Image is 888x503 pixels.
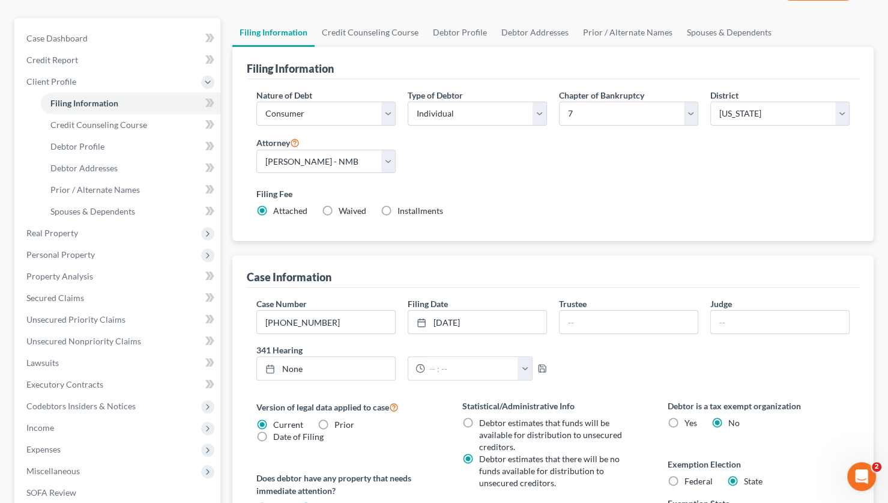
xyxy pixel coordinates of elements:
label: Chapter of Bankruptcy [559,89,644,102]
span: Filing Information [50,98,118,108]
label: Statistical/Administrative Info [462,400,644,412]
a: Prior / Alternate Names [576,18,680,47]
label: Trustee [559,297,587,310]
a: Debtor Profile [426,18,494,47]
span: Unsecured Nonpriority Claims [26,336,141,346]
label: Attorney [256,135,300,150]
input: Enter case number... [257,311,395,334]
a: Debtor Addresses [494,18,576,47]
label: Version of legal data applied to case [256,400,438,414]
label: Judge [710,297,732,310]
span: Debtor estimates that funds will be available for distribution to unsecured creditors. [479,418,622,452]
span: 2 [872,462,881,472]
a: Filing Information [232,18,315,47]
span: Case Dashboard [26,33,88,43]
a: Credit Counseling Course [315,18,426,47]
span: Credit Report [26,55,78,65]
span: Unsecured Priority Claims [26,314,125,325]
span: Credit Counseling Course [50,120,147,130]
label: Exemption Election [668,458,850,471]
span: Real Property [26,228,78,238]
span: Income [26,422,54,433]
a: Prior / Alternate Names [41,179,220,201]
div: Case Information [247,270,331,284]
a: Unsecured Nonpriority Claims [17,331,220,352]
label: Type of Debtor [408,89,463,102]
a: Spouses & Dependents [41,201,220,222]
a: Unsecured Priority Claims [17,309,220,331]
span: Property Analysis [26,271,93,281]
span: Debtor estimates that there will be no funds available for distribution to unsecured creditors. [479,454,620,488]
a: Spouses & Dependents [680,18,779,47]
label: District [710,89,738,102]
a: Debtor Addresses [41,157,220,179]
span: Prior [334,419,354,430]
label: Nature of Debt [256,89,312,102]
iframe: Intercom live chat [847,462,876,491]
span: Attached [273,206,307,216]
span: Date of Filing [273,431,324,442]
a: Case Dashboard [17,28,220,49]
span: Current [273,419,303,430]
a: Lawsuits [17,352,220,374]
span: Installments [397,206,443,216]
a: [DATE] [408,311,546,334]
input: -- [560,311,698,334]
span: Prior / Alternate Names [50,184,140,195]
span: Client Profile [26,76,76,87]
span: Codebtors Insiders & Notices [26,401,136,411]
span: Lawsuits [26,358,59,368]
span: Miscellaneous [26,466,80,476]
div: Filing Information [247,61,334,76]
span: No [728,418,740,428]
a: Credit Report [17,49,220,71]
span: SOFA Review [26,487,76,498]
a: Executory Contracts [17,374,220,395]
span: State [744,476,763,486]
a: Secured Claims [17,287,220,309]
span: Executory Contracts [26,379,103,389]
input: -- [711,311,849,334]
label: Does debtor have any property that needs immediate attention? [256,472,438,497]
span: Secured Claims [26,293,84,303]
a: Credit Counseling Course [41,114,220,136]
span: Yes [684,418,697,428]
label: Filing Date [408,297,448,310]
label: Debtor is a tax exempt organization [668,400,850,412]
span: Debtor Addresses [50,163,118,173]
span: Debtor Profile [50,141,104,151]
a: Property Analysis [17,266,220,287]
a: None [257,357,395,380]
a: Filing Information [41,93,220,114]
label: Case Number [256,297,307,310]
a: Debtor Profile [41,136,220,157]
span: Waived [339,206,366,216]
span: Expenses [26,444,61,454]
span: Spouses & Dependents [50,206,135,216]
label: Filing Fee [256,187,850,200]
span: Federal [684,476,713,486]
input: -- : -- [425,357,519,380]
span: Personal Property [26,249,95,260]
label: 341 Hearing [250,344,553,356]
